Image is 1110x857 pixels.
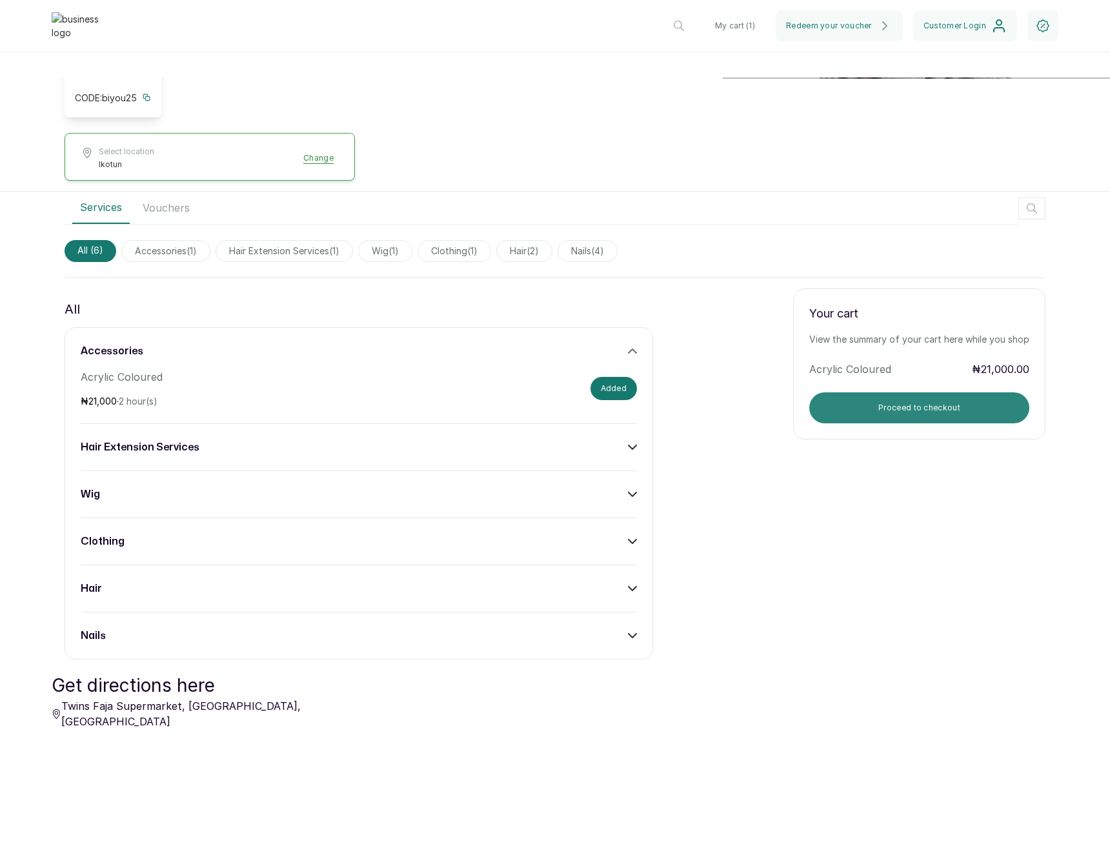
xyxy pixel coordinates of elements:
[496,240,552,262] span: hair(2)
[52,698,408,729] p: Twins Faja Supermarket, [GEOGRAPHIC_DATA], [GEOGRAPHIC_DATA]
[81,146,339,170] button: Select locationIkotunChange
[558,240,618,262] span: nails(4)
[88,396,117,407] span: 21,000
[809,305,1029,323] p: Your cart
[923,21,986,31] span: Customer Login
[119,396,157,407] span: 2 hour(s)
[809,361,964,377] p: Acrylic Coloured
[65,299,80,319] p: All
[72,192,130,224] button: Services
[65,240,116,262] span: All (6)
[972,361,1029,377] p: ₦21,000.00
[135,192,197,224] button: Vouchers
[99,146,154,157] span: Select location
[418,240,491,262] span: clothing(1)
[81,487,100,502] h3: wig
[81,581,102,596] h3: hair
[81,534,125,549] h3: clothing
[52,12,103,39] img: business logo
[102,92,137,103] span: biyou25
[81,628,106,643] h3: nails
[121,240,210,262] span: accessories(1)
[81,395,470,408] p: ₦ ·
[809,333,1029,346] p: View the summary of your cart here while you shop
[81,439,199,455] h3: hair extension services
[216,240,353,262] span: hair extension services(1)
[52,672,408,698] p: Get directions here
[81,369,470,385] p: Acrylic Coloured
[590,377,638,400] button: Added
[786,21,872,31] span: Redeem your voucher
[358,240,412,262] span: wig(1)
[81,343,143,359] h3: accessories
[75,91,137,105] div: CODE:
[776,10,903,41] button: Redeem your voucher
[913,10,1017,41] button: Customer Login
[809,392,1029,423] button: Proceed to checkout
[705,10,765,41] button: My cart (1)
[99,159,154,170] span: Ikotun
